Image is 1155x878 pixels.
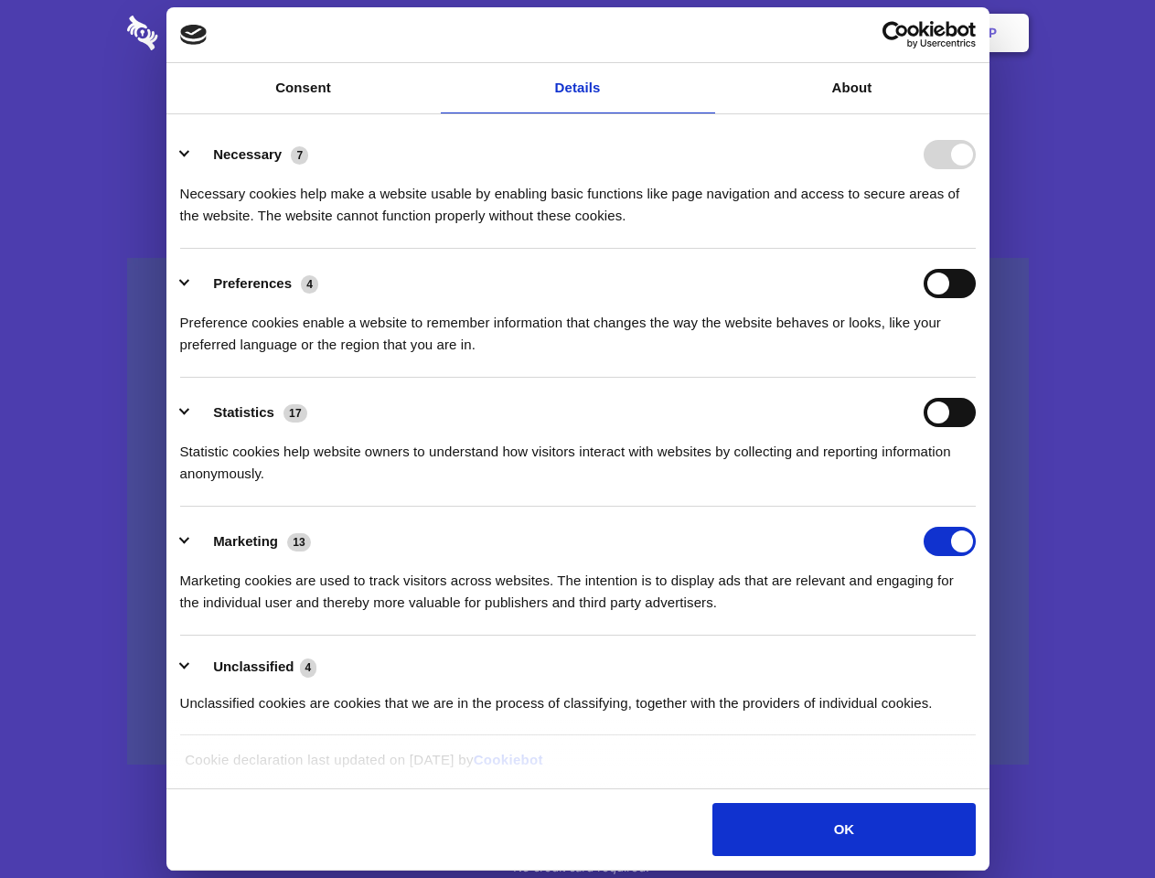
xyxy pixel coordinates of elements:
div: Statistic cookies help website owners to understand how visitors interact with websites by collec... [180,427,976,485]
img: logo [180,25,208,45]
button: OK [712,803,975,856]
img: logo-wordmark-white-trans-d4663122ce5f474addd5e946df7df03e33cb6a1c49d2221995e7729f52c070b2.svg [127,16,283,50]
div: Preference cookies enable a website to remember information that changes the way the website beha... [180,298,976,356]
a: Pricing [537,5,616,61]
span: 13 [287,533,311,551]
a: About [715,63,989,113]
label: Preferences [213,275,292,291]
span: 17 [283,404,307,423]
button: Necessary (7) [180,140,320,169]
button: Statistics (17) [180,398,319,427]
h4: Auto-redaction of sensitive data, encrypted data sharing and self-destructing private chats. Shar... [127,166,1029,227]
a: Wistia video thumbnail [127,258,1029,766]
button: Marketing (13) [180,527,323,556]
div: Unclassified cookies are cookies that we are in the process of classifying, together with the pro... [180,679,976,714]
div: Necessary cookies help make a website usable by enabling basic functions like page navigation and... [180,169,976,227]
span: 4 [301,275,318,294]
h1: Eliminate Slack Data Loss. [127,82,1029,148]
a: Consent [166,63,441,113]
button: Preferences (4) [180,269,330,298]
label: Marketing [213,533,278,549]
a: Login [829,5,909,61]
a: Usercentrics Cookiebot - opens in a new window [816,21,976,48]
iframe: Drift Widget Chat Controller [1064,787,1133,856]
button: Unclassified (4) [180,656,328,679]
label: Statistics [213,404,274,420]
span: 4 [300,658,317,677]
div: Cookie declaration last updated on [DATE] by [171,749,984,785]
div: Marketing cookies are used to track visitors across websites. The intention is to display ads tha... [180,556,976,614]
label: Necessary [213,146,282,162]
a: Contact [742,5,826,61]
span: 7 [291,146,308,165]
a: Cookiebot [474,752,543,767]
a: Details [441,63,715,113]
